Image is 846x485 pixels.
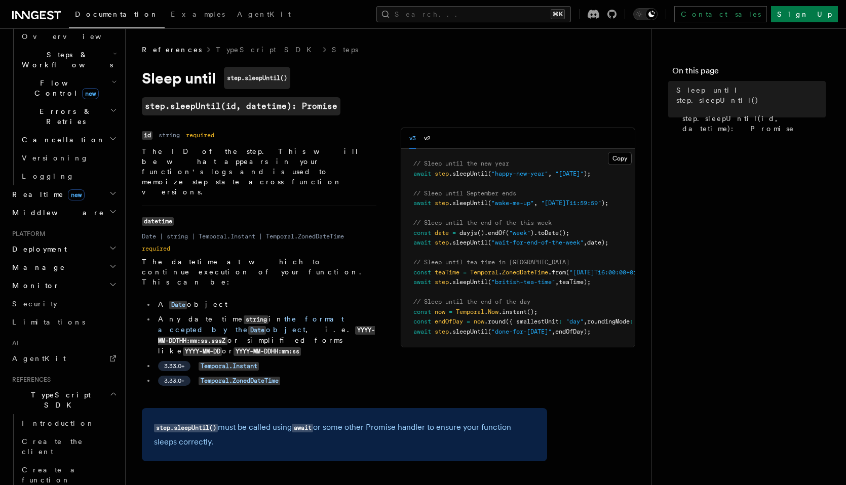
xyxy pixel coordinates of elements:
[459,229,477,236] span: dayjs
[530,229,534,236] span: )
[488,170,491,177] span: (
[771,6,838,22] a: Sign Up
[566,269,569,276] span: (
[8,280,60,291] span: Monitor
[142,131,152,140] code: id
[555,328,591,335] span: endOfDay);
[216,45,318,55] a: TypeScript SDK
[413,170,431,177] span: await
[18,432,119,461] a: Create the client
[8,386,119,414] button: TypeScript SDK
[199,362,259,371] code: Temporal.Instant
[435,328,449,335] span: step
[142,67,547,89] h1: Sleep until
[8,262,65,272] span: Manage
[142,146,376,197] p: The ID of the step. This will be what appears in your function's logs and is used to memoize step...
[165,3,231,27] a: Examples
[435,278,449,286] span: step
[22,466,82,484] span: Create a function
[8,390,109,410] span: TypeScript SDK
[506,318,559,325] span: ({ smallestUnit
[8,295,119,313] a: Security
[159,131,180,139] dd: string
[449,308,452,315] span: =
[171,10,225,18] span: Examples
[452,229,456,236] span: =
[22,437,83,456] span: Create the client
[234,347,301,356] code: YYYY-MM-DDHH:mm:ss
[292,424,313,432] code: await
[559,229,569,236] span: ();
[413,190,516,197] span: // Sleep until September ends
[12,354,66,362] span: AgentKit
[488,199,491,207] span: (
[154,424,218,432] code: step.sleepUntil()
[449,278,488,286] span: .sleepUntil
[413,308,431,315] span: const
[82,88,99,99] span: new
[18,46,119,74] button: Steps & Workflows
[413,229,431,236] span: const
[22,32,126,41] span: Overview
[158,315,344,334] a: the format accepted by theDateobject
[8,313,119,331] a: Limitations
[435,229,449,236] span: date
[555,278,559,286] span: ,
[413,259,569,266] span: // Sleep until tea time in [GEOGRAPHIC_DATA]
[435,308,445,315] span: now
[8,244,67,254] span: Deployment
[8,349,119,368] a: AgentKit
[199,361,259,370] a: Temporal.Instant
[18,149,119,167] a: Versioning
[435,170,449,177] span: step
[534,229,559,236] span: .toDate
[413,278,431,286] span: await
[169,300,187,308] a: Date
[587,239,608,246] span: date);
[12,318,85,326] span: Limitations
[502,269,548,276] span: ZonedDateTime
[183,347,222,356] code: YYYY-MM-DD
[435,199,449,207] span: step
[534,199,537,207] span: ,
[155,314,376,356] li: Any date time in , i.e. or simplified forms like or
[8,208,104,218] span: Middleware
[18,74,119,102] button: Flow Controlnew
[413,160,509,167] span: // Sleep until the new year
[559,278,591,286] span: teaTime);
[413,219,552,226] span: // Sleep until the end of the this week
[484,318,506,325] span: .round
[248,326,266,335] code: Date
[22,172,74,180] span: Logging
[237,10,291,18] span: AgentKit
[488,278,491,286] span: (
[18,167,119,185] a: Logging
[435,269,459,276] span: teaTime
[142,97,340,115] a: step.sleepUntil(id, datetime): Promise
[409,128,416,149] button: v3
[587,318,630,325] span: roundingMode
[463,269,467,276] span: =
[449,170,488,177] span: .sleepUntil
[18,50,113,70] span: Steps & Workflows
[199,377,280,385] code: Temporal.ZonedDateTime
[484,308,488,315] span: .
[8,376,51,384] span: References
[559,318,562,325] span: :
[18,27,119,46] a: Overview
[467,318,470,325] span: =
[75,10,159,18] span: Documentation
[491,199,534,207] span: "wake-me-up"
[491,170,548,177] span: "happy-new-year"
[672,65,826,81] h4: On this page
[69,3,165,28] a: Documentation
[22,154,89,162] span: Versioning
[456,308,484,315] span: Temporal
[413,239,431,246] span: await
[155,299,376,310] li: A object
[477,229,484,236] span: ()
[224,67,290,89] code: step.sleepUntil()
[8,189,85,199] span: Realtime
[584,170,591,177] span: );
